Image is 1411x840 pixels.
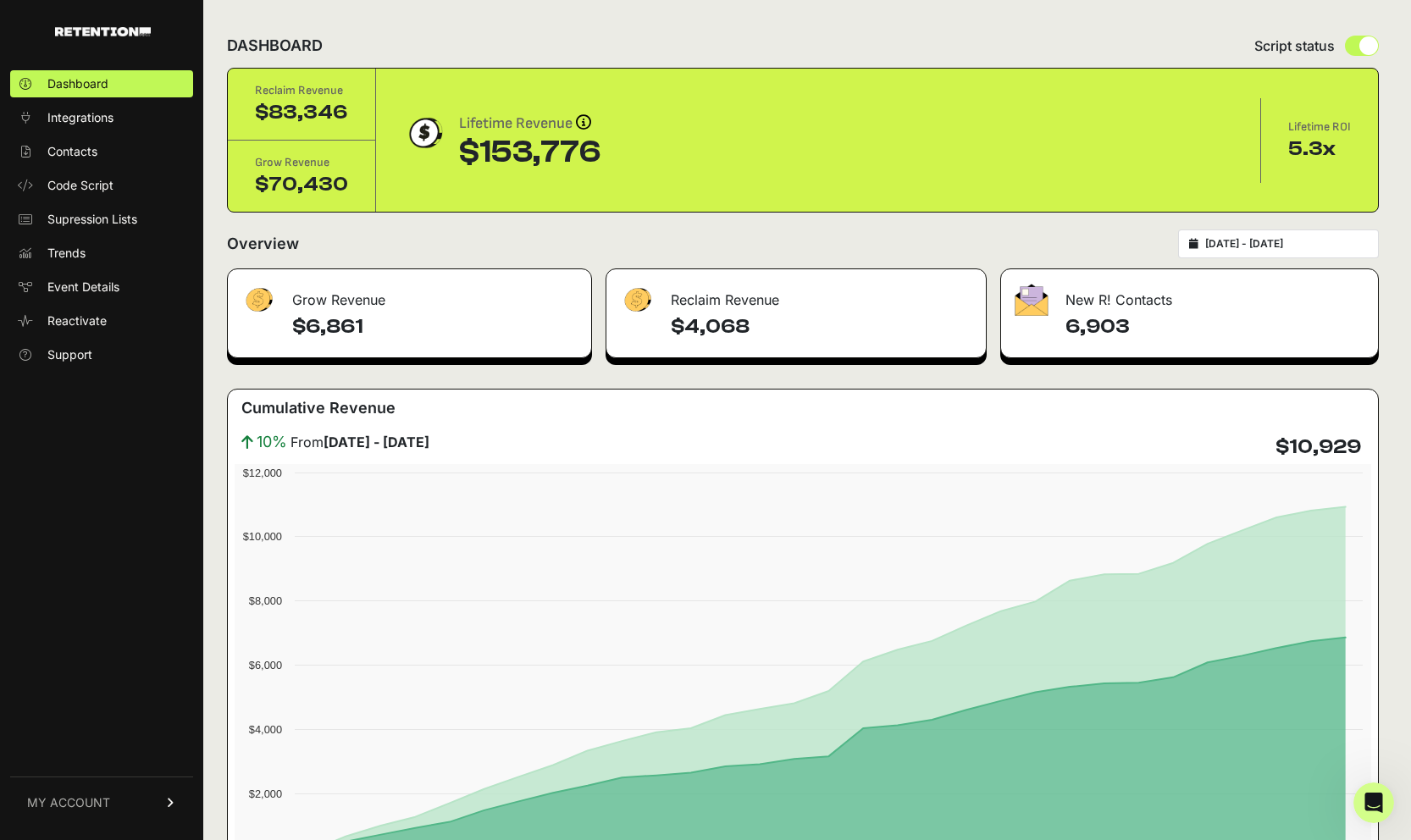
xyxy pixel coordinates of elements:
[243,467,282,479] text: $12,000
[10,172,193,199] a: Code Script
[257,430,287,454] span: 10%
[241,396,396,420] h3: Cumulative Revenue
[47,109,113,126] span: Integrations
[620,284,654,317] img: fa-dollar-13500eef13a19c4ab2b9ed9ad552e47b0d9fc28b02b83b90ba0e00f96d6372e9.png
[55,27,151,36] img: Retention.com
[10,307,193,334] a: Reactivate
[243,530,282,543] text: $10,000
[1275,434,1361,461] h4: $10,929
[249,594,282,607] text: $8,000
[324,434,429,450] strong: [DATE] - [DATE]
[10,138,193,165] a: Contacts
[47,312,107,329] span: Reactivate
[671,313,971,340] h4: $4,068
[227,34,323,58] h2: DASHBOARD
[10,104,193,131] a: Integrations
[10,274,193,301] a: Event Details
[47,177,113,194] span: Code Script
[1254,36,1335,56] span: Script status
[1015,284,1049,316] img: fa-envelope-19ae18322b30453b285274b1b8af3d052b27d846a4fbe8435d1a52b978f639a2.png
[403,112,445,154] img: dollar-coin-05c43ed7efb7bc0c12610022525b4bbbb207c7efeef5aecc26f025e68dcafac9.png
[1065,313,1364,340] h4: 6,903
[10,70,193,97] a: Dashboard
[459,112,600,135] div: Lifetime Revenue
[255,154,348,171] div: Grow Revenue
[47,143,97,160] span: Contacts
[47,346,92,363] span: Support
[47,279,119,296] span: Event Details
[249,659,282,671] text: $6,000
[249,787,282,800] text: $2,000
[255,171,348,198] div: $70,430
[10,206,193,233] a: Supression Lists
[47,245,86,262] span: Trends
[255,82,348,99] div: Reclaim Revenue
[255,99,348,126] div: $83,346
[10,240,193,267] a: Trends
[249,723,282,736] text: $4,000
[290,432,429,452] span: From
[228,269,591,320] div: Grow Revenue
[459,135,600,169] div: $153,776
[227,232,299,256] h2: Overview
[27,794,110,811] span: MY ACCOUNT
[47,75,108,92] span: Dashboard
[1001,269,1378,320] div: New R! Contacts
[241,284,275,317] img: fa-dollar-13500eef13a19c4ab2b9ed9ad552e47b0d9fc28b02b83b90ba0e00f96d6372e9.png
[1353,782,1394,823] iframe: Intercom live chat
[606,269,985,320] div: Reclaim Revenue
[1288,135,1351,163] div: 5.3x
[10,776,193,828] a: MY ACCOUNT
[1288,119,1351,135] div: Lifetime ROI
[10,341,193,368] a: Support
[292,313,578,340] h4: $6,861
[47,211,137,228] span: Supression Lists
